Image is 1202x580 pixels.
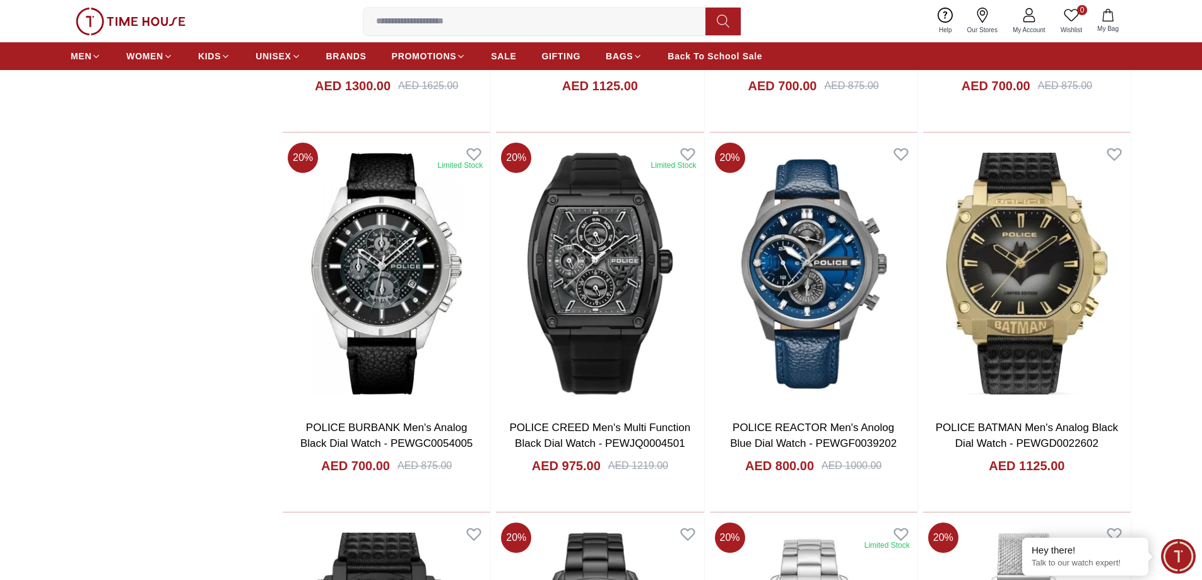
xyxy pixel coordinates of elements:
[326,50,367,62] span: BRANDS
[962,77,1030,95] h4: AED 700.00
[931,5,960,37] a: Help
[1032,544,1139,557] div: Hey there!
[198,45,230,68] a: KIDS
[864,540,910,550] div: Limited Stock
[496,138,704,409] img: POLICE CREED Men's Multi Function Black Dial Watch - PEWJQ0004501
[392,50,457,62] span: PROMOTIONS
[960,5,1005,37] a: Our Stores
[392,45,466,68] a: PROMOTIONS
[606,50,633,62] span: BAGS
[824,78,878,93] div: AED 875.00
[126,50,163,62] span: WOMEN
[822,458,881,473] div: AED 1000.00
[989,457,1064,475] h4: AED 1125.00
[491,50,516,62] span: SALE
[398,78,458,93] div: AED 1625.00
[651,160,696,170] div: Limited Stock
[501,523,531,553] span: 20 %
[1053,5,1090,37] a: 0Wishlist
[1008,25,1051,35] span: My Account
[398,458,452,473] div: AED 875.00
[1161,539,1196,574] div: Chat Widget
[668,50,762,62] span: Back To School Sale
[288,143,318,173] span: 20 %
[491,45,516,68] a: SALE
[300,422,473,450] a: POLICE BURBANK Men's Analog Black Dial Watch - PEWGC0054005
[437,160,483,170] div: Limited Stock
[321,457,390,475] h4: AED 700.00
[315,77,391,95] h4: AED 1300.00
[256,45,300,68] a: UNISEX
[1090,6,1126,36] button: My Bag
[1092,24,1124,33] span: My Bag
[928,523,958,553] span: 20 %
[934,25,957,35] span: Help
[198,50,221,62] span: KIDS
[745,457,814,475] h4: AED 800.00
[668,45,762,68] a: Back To School Sale
[541,45,580,68] a: GIFTING
[256,50,291,62] span: UNISEX
[1056,25,1087,35] span: Wishlist
[283,138,490,409] img: POLICE BURBANK Men's Analog Black Dial Watch - PEWGC0054005
[501,143,531,173] span: 20 %
[71,45,101,68] a: MEN
[710,138,917,409] img: POLICE REACTOR Men's Anolog Blue Dial Watch - PEWGF0039202
[532,457,601,475] h4: AED 975.00
[326,45,367,68] a: BRANDS
[562,77,638,95] h4: AED 1125.00
[923,138,1131,409] img: POLICE BATMAN Men's Analog Black Dial Watch - PEWGD0022602
[126,45,173,68] a: WOMEN
[1077,5,1087,15] span: 0
[510,422,691,450] a: POLICE CREED Men's Multi Function Black Dial Watch - PEWJQ0004501
[1032,558,1139,569] p: Talk to our watch expert!
[748,77,817,95] h4: AED 700.00
[936,422,1118,450] a: POLICE BATMAN Men's Analog Black Dial Watch - PEWGD0022602
[608,458,668,473] div: AED 1219.00
[541,50,580,62] span: GIFTING
[715,143,745,173] span: 20 %
[76,8,186,35] img: ...
[71,50,91,62] span: MEN
[730,422,897,450] a: POLICE REACTOR Men's Anolog Blue Dial Watch - PEWGF0039202
[715,523,745,553] span: 20 %
[606,45,642,68] a: BAGS
[1038,78,1092,93] div: AED 875.00
[962,25,1003,35] span: Our Stores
